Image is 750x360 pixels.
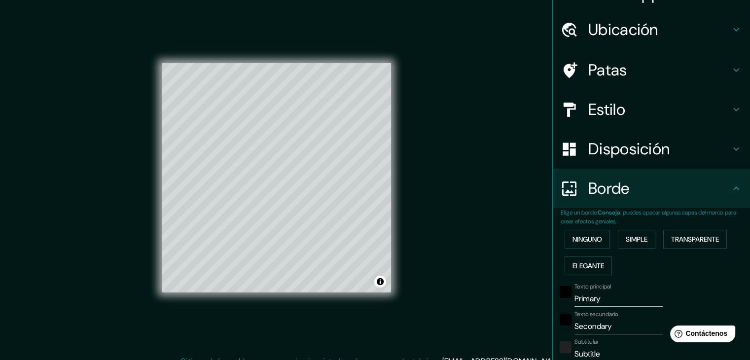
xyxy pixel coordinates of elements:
[572,235,602,244] font: Ninguno
[560,314,571,325] button: negro
[553,169,750,208] div: Borde
[572,261,604,270] font: Elegante
[588,19,658,40] font: Ubicación
[598,209,620,216] font: Consejo
[560,341,571,353] button: color-222222
[618,230,655,249] button: Simple
[560,286,571,298] button: negro
[553,50,750,90] div: Patas
[574,338,599,346] font: Subtitular
[626,235,647,244] font: Simple
[565,230,610,249] button: Ninguno
[561,209,598,216] font: Elige un borde.
[671,235,719,244] font: Transparente
[553,129,750,169] div: Disposición
[588,99,625,120] font: Estilo
[553,90,750,129] div: Estilo
[374,276,386,288] button: Activar o desactivar atribución
[561,209,736,225] font: : puedes opacar algunas capas del marco para crear efectos geniales.
[663,230,727,249] button: Transparente
[574,310,618,318] font: Texto secundario
[553,10,750,49] div: Ubicación
[565,256,612,275] button: Elegante
[588,178,630,199] font: Borde
[588,60,627,80] font: Patas
[662,322,739,349] iframe: Lanzador de widgets de ayuda
[588,139,670,159] font: Disposición
[574,283,611,290] font: Texto principal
